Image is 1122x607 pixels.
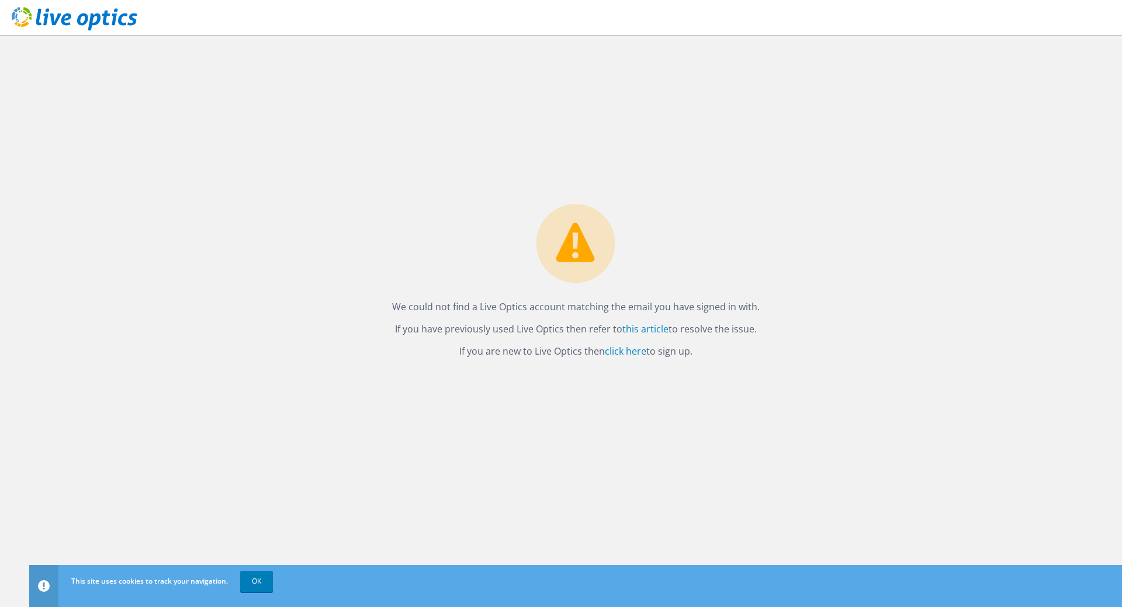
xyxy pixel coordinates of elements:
[71,576,228,586] span: This site uses cookies to track your navigation.
[392,299,760,315] p: We could not find a Live Optics account matching the email you have signed in with.
[392,343,760,359] p: If you are new to Live Optics then to sign up.
[240,571,273,592] a: OK
[392,321,760,337] p: If you have previously used Live Optics then refer to to resolve the issue.
[605,345,646,358] a: click here
[622,322,669,335] a: this article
